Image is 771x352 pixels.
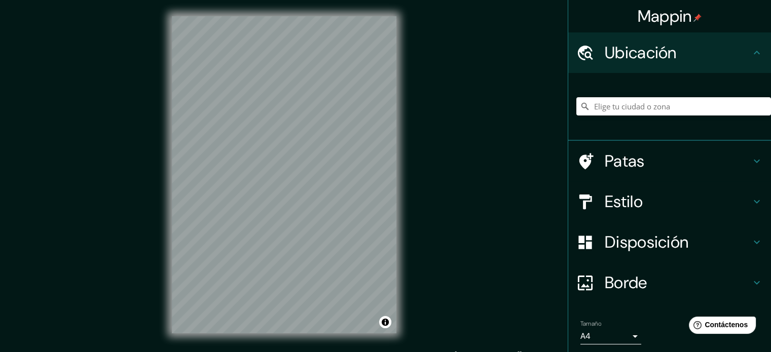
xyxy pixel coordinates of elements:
font: Borde [605,272,647,293]
font: Tamaño [580,320,601,328]
div: Patas [568,141,771,181]
iframe: Lanzador de widgets de ayuda [681,312,760,341]
img: pin-icon.png [693,14,702,22]
input: Elige tu ciudad o zona [576,97,771,115]
canvas: Mapa [172,16,396,333]
div: Estilo [568,181,771,222]
div: Borde [568,262,771,303]
div: Ubicación [568,32,771,73]
font: Patas [605,150,645,172]
font: Ubicación [605,42,677,63]
font: Disposición [605,231,688,253]
font: Mappin [638,6,692,27]
button: Activar o desactivar atribución [379,316,391,328]
div: A4 [580,328,641,344]
font: Estilo [605,191,643,212]
div: Disposición [568,222,771,262]
font: A4 [580,331,591,341]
